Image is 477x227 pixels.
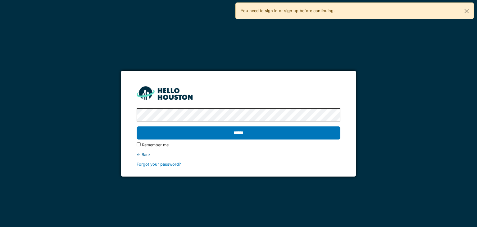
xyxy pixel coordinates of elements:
label: Remember me [142,142,169,148]
div: You need to sign in or sign up before continuing. [235,2,474,19]
a: Forgot your password? [137,162,181,167]
div: ← Back [137,152,340,158]
img: HH_line-BYnF2_Hg.png [137,86,193,100]
button: Close [460,3,474,19]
